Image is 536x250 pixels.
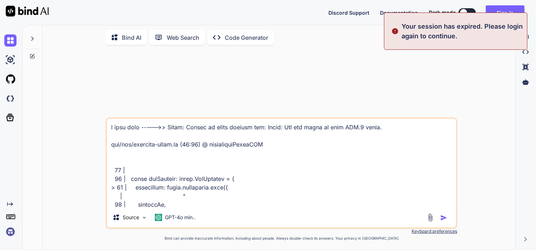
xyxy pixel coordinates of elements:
[165,214,195,221] p: GPT-4o min..
[426,213,435,222] img: attachment
[106,236,457,241] p: Bind can provide inaccurate information, including about people. Always double-check its answers....
[225,33,268,42] p: Code Generator
[6,6,49,16] img: Bind AI
[440,214,447,221] img: icon
[4,73,16,85] img: githubLight
[380,9,418,16] button: Documentation
[106,229,457,234] p: Keyboard preferences
[155,214,162,221] img: GPT-4o mini
[486,5,525,20] button: Sign in
[4,34,16,47] img: chat
[4,226,16,238] img: signin
[123,214,139,221] p: Source
[402,21,523,41] p: Your session has expired. Please login again to continue.
[141,215,147,221] img: Pick Models
[167,33,199,42] p: Web Search
[380,10,418,16] span: Documentation
[328,9,369,16] button: Discord Support
[392,21,399,41] img: alert
[328,10,369,16] span: Discord Support
[429,9,456,16] span: Dark mode
[107,119,456,207] textarea: l ipsu dolo ----->> Sitam: Consec ad elits doeiusm tem: Incid: Utl etd magna al enim ADM.9 venia....
[122,33,141,42] p: Bind AI
[4,54,16,66] img: ai-studio
[4,92,16,105] img: darkCloudIdeIcon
